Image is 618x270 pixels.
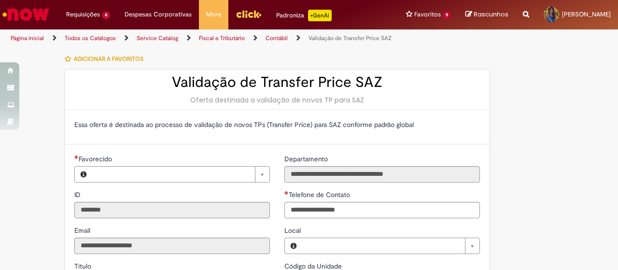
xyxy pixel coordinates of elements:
button: Adicionar a Favoritos [64,49,149,69]
p: +GenAi [308,10,332,21]
p: Essa oferta é destinada ao processo de validação de novos TPs (Transfer Price) para SAZ conforme ... [74,120,480,129]
a: Limpar campo Local [302,238,479,254]
a: Validação de Transfer Price SAZ [309,34,392,42]
span: [PERSON_NAME] [562,10,611,18]
a: Todos os Catálogos [65,34,116,42]
span: Favoritos [414,10,441,19]
span: Adicionar a Favoritos [74,55,143,63]
button: Favorecido, Visualizar este registro [75,167,92,182]
button: Local, Visualizar este registro [285,238,302,254]
span: 4 [102,11,110,19]
a: Service Catalog [137,34,178,42]
span: More [206,10,221,19]
img: ServiceNow [1,5,51,24]
div: Padroniza [276,10,332,21]
ul: Trilhas de página [7,29,405,47]
input: Telefone de Contato [284,202,480,218]
a: Fiscal e Tributário [199,34,245,42]
img: click_logo_yellow_360x200.png [236,7,262,21]
a: Limpar campo Favorecido [92,167,269,182]
span: Somente leitura - Email [74,226,92,235]
span: Requisições [66,10,100,19]
label: Somente leitura - Email [74,226,92,235]
span: Rascunhos [474,10,508,19]
label: Somente leitura - Departamento [284,154,330,164]
span: Despesas Corporativas [125,10,192,19]
label: Somente leitura - ID [74,190,83,199]
a: Página inicial [11,34,44,42]
input: ID [74,202,270,218]
div: Oferta destinada a validação de novos TP para SAZ [74,95,480,105]
span: Obrigatório Preenchido [284,191,289,195]
span: Telefone de Contato [289,190,352,199]
a: Contábil [266,34,288,42]
input: Departamento [284,166,480,183]
span: 9 [443,11,451,19]
a: Rascunhos [465,10,508,19]
input: Email [74,238,270,254]
span: Necessários [74,155,79,159]
h2: Validação de Transfer Price SAZ [74,74,480,90]
span: Necessários - Favorecido [79,155,114,163]
span: Local [284,226,303,235]
span: Somente leitura - Departamento [284,155,330,163]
